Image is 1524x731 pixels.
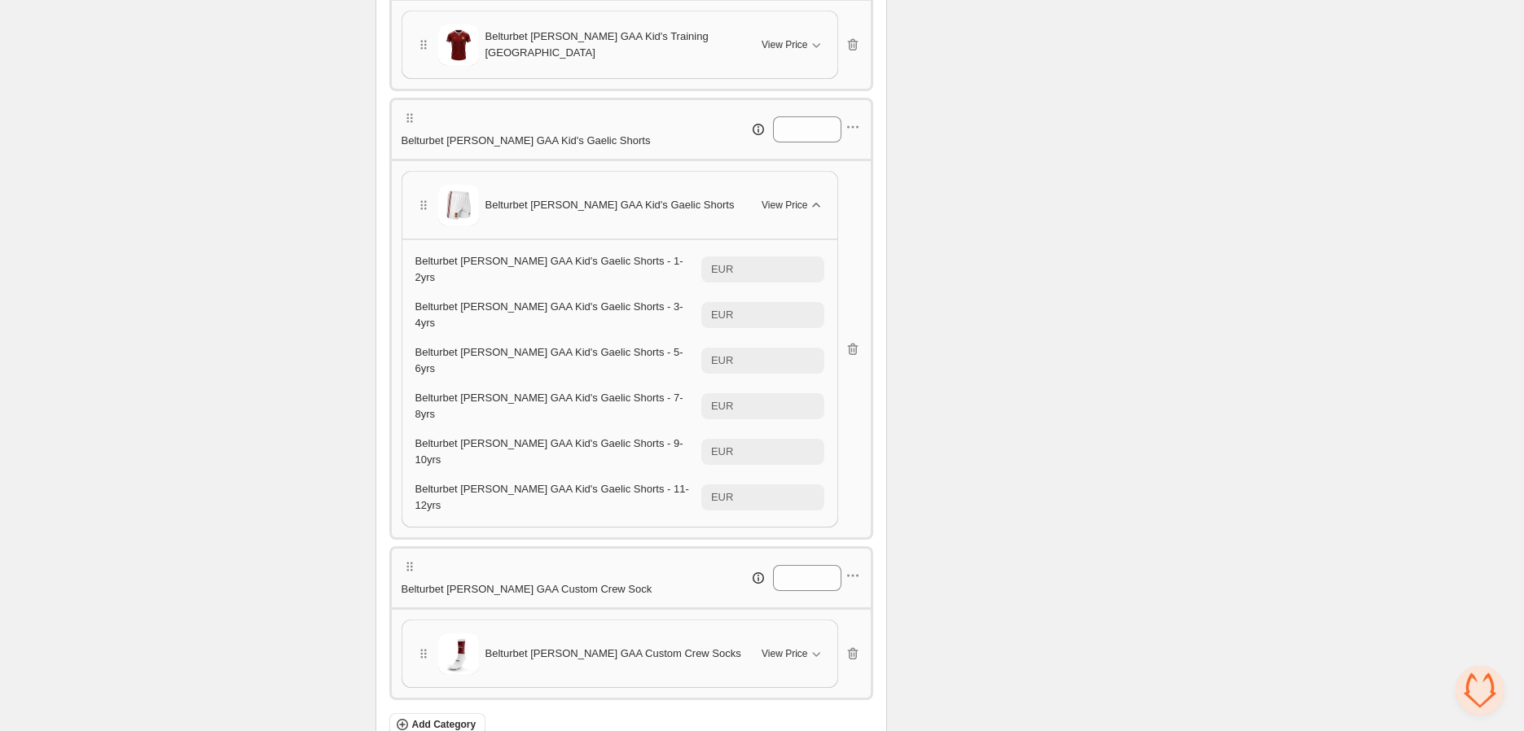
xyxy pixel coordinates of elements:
[415,392,683,420] span: Belturbet [PERSON_NAME] GAA Kid's Gaelic Shorts - 7-8yrs
[711,261,733,278] div: EUR
[762,647,807,660] span: View Price
[438,185,479,225] img: Belturbet Rory O'Moores GAA Kid's Gaelic Shorts
[485,197,735,213] span: Belturbet [PERSON_NAME] GAA Kid's Gaelic Shorts
[752,32,833,58] button: View Price
[402,581,652,597] p: Belturbet [PERSON_NAME] GAA Custom Crew Sock
[415,255,683,283] span: Belturbet [PERSON_NAME] GAA Kid's Gaelic Shorts - 1-2yrs
[711,352,733,369] div: EUR
[711,444,733,460] div: EUR
[415,483,689,511] span: Belturbet [PERSON_NAME] GAA Kid's Gaelic Shorts - 11-12yrs
[415,346,683,374] span: Belturbet [PERSON_NAME] GAA Kid's Gaelic Shorts - 5-6yrs
[762,199,807,212] span: View Price
[711,489,733,506] div: EUR
[711,307,733,323] div: EUR
[711,398,733,414] div: EUR
[752,192,833,218] button: View Price
[438,633,479,674] img: Belturbet Rory O'Moores GAA Custom Crew Socks
[485,28,743,61] span: Belturbet [PERSON_NAME] GAA Kid's Training [GEOGRAPHIC_DATA]
[438,24,479,65] img: Belturbet Rory O'Moores GAA Kid's Training Jersey
[415,437,683,466] span: Belturbet [PERSON_NAME] GAA Kid's Gaelic Shorts - 9-10yrs
[402,133,651,149] p: Belturbet [PERSON_NAME] GAA Kid's Gaelic Shorts
[485,646,741,662] span: Belturbet [PERSON_NAME] GAA Custom Crew Socks
[1456,666,1504,715] div: Open chat
[762,38,807,51] span: View Price
[752,641,833,667] button: View Price
[415,300,683,329] span: Belturbet [PERSON_NAME] GAA Kid's Gaelic Shorts - 3-4yrs
[412,718,477,731] span: Add Category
